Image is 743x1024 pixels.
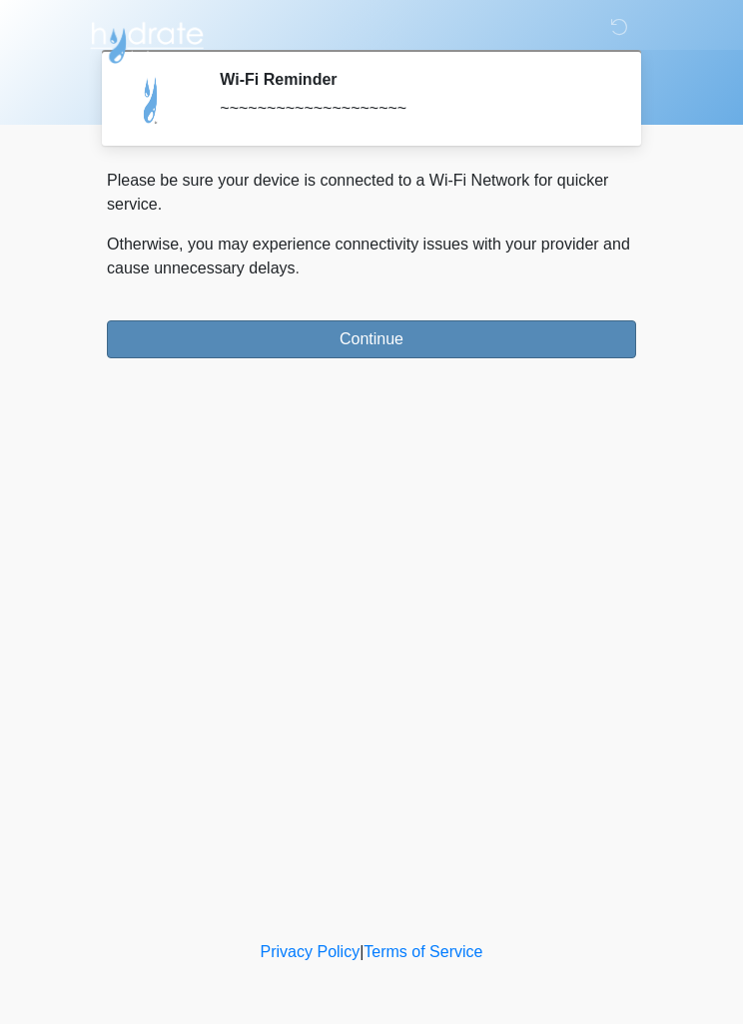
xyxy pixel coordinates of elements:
[107,233,636,280] p: Otherwise, you may experience connectivity issues with your provider and cause unnecessary delays
[107,320,636,358] button: Continue
[220,97,606,121] div: ~~~~~~~~~~~~~~~~~~~~
[122,70,182,130] img: Agent Avatar
[296,259,300,276] span: .
[107,169,636,217] p: Please be sure your device is connected to a Wi-Fi Network for quicker service.
[360,943,364,960] a: |
[364,943,482,960] a: Terms of Service
[87,15,207,65] img: Hydrate IV Bar - Scottsdale Logo
[261,943,361,960] a: Privacy Policy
